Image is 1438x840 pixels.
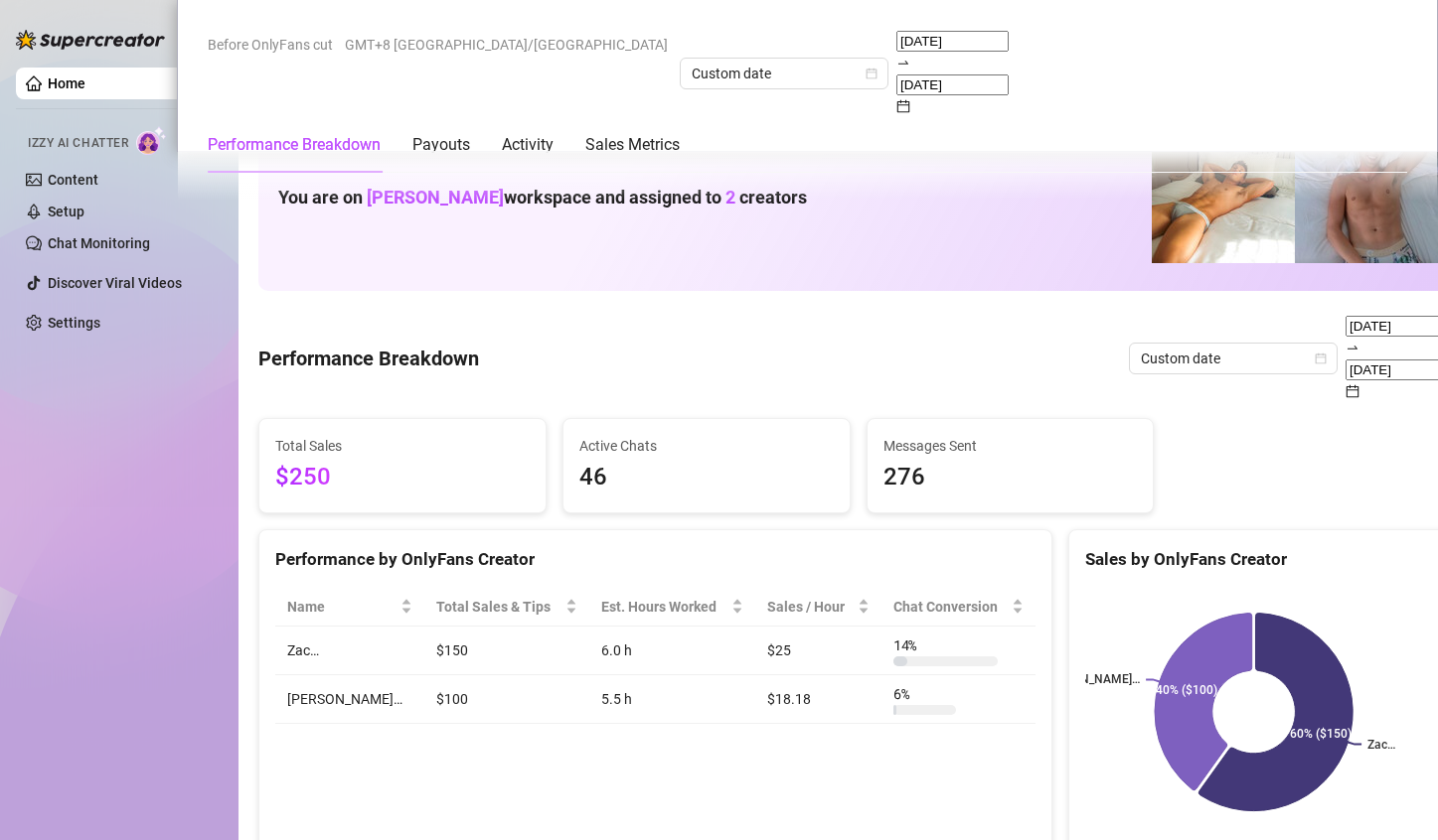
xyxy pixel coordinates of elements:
[412,133,470,157] div: Payouts
[367,187,504,208] span: [PERSON_NAME]
[48,75,85,91] a: Home
[767,596,853,618] span: Sales / Hour
[278,187,807,209] h1: You are on workspace and assigned to creators
[579,435,834,457] span: Active Chats
[208,30,333,60] span: Before OnlyFans cut
[287,596,397,618] span: Name
[48,315,100,331] a: Settings
[601,596,727,618] div: Est. Hours Worked
[589,675,755,724] td: 5.5 h
[755,675,880,724] td: $18.18
[208,133,381,157] div: Performance Breakdown
[48,204,84,219] a: Setup
[893,634,925,656] span: 14 %
[48,275,182,291] a: Discover Viral Videos
[48,235,150,251] a: Chat Monitoring
[136,126,167,155] img: AI Chatter
[502,133,554,157] div: Activity
[755,588,880,627] th: Sales / Hour
[436,596,561,618] span: Total Sales & Tips
[258,345,479,372] h4: Performance Breakdown
[16,30,165,50] img: logo-BBDzfeDw.svg
[1141,344,1326,373] span: Custom date
[725,187,735,208] span: 2
[881,588,1036,627] th: Chat Conversion
[345,30,668,60] span: GMT+8 [GEOGRAPHIC_DATA]/[GEOGRAPHIC_DATA]
[896,74,1009,95] input: End date
[896,99,910,113] span: calendar
[896,31,1009,52] input: Start date
[893,683,925,705] span: 6 %
[275,546,1036,573] div: Performance by OnlyFans Creator
[579,459,834,496] span: 46
[883,459,1138,496] span: 276
[896,56,910,70] span: swap-right
[1295,120,1438,263] img: Joey
[48,172,98,188] a: Content
[275,675,424,724] td: [PERSON_NAME]…
[275,459,530,496] span: $250
[1315,352,1327,364] span: calendar
[275,435,530,457] span: Total Sales
[1346,340,1359,355] span: to
[275,588,424,627] th: Name
[1152,120,1295,263] img: Zac
[585,133,680,157] div: Sales Metrics
[893,596,1008,618] span: Chat Conversion
[866,68,878,79] span: calendar
[275,627,424,675] td: Zac…
[1040,672,1140,686] text: [PERSON_NAME]…
[424,627,589,675] td: $150
[896,55,910,70] span: to
[28,134,128,153] span: Izzy AI Chatter
[1346,341,1359,354] span: swap-right
[589,627,755,675] td: 6.0 h
[424,675,589,724] td: $100
[1346,384,1359,398] span: calendar
[883,435,1138,457] span: Messages Sent
[755,627,880,675] td: $25
[692,59,877,88] span: Custom date
[424,588,589,627] th: Total Sales & Tips
[1367,737,1395,751] text: Zac…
